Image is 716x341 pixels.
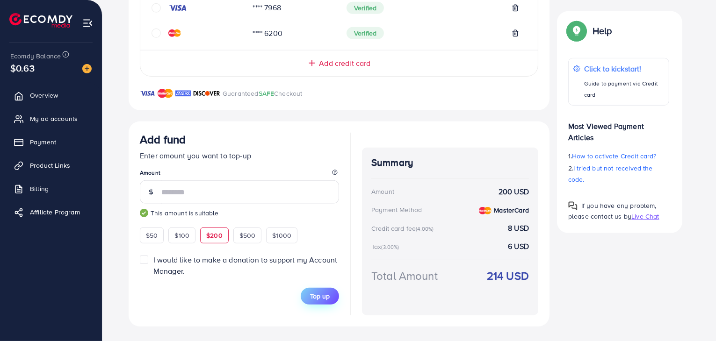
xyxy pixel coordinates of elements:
span: Verified [347,2,384,14]
p: 1. [568,150,669,162]
a: Affiliate Program [7,203,95,221]
div: Total Amount [371,268,438,284]
strong: 8 USD [508,223,529,234]
span: Product Links [30,161,70,170]
span: How to activate Credit card? [572,151,656,161]
button: Top up [301,288,339,305]
strong: 214 USD [487,268,529,284]
span: $200 [206,231,223,240]
span: My ad accounts [30,114,78,123]
a: Payment [7,133,95,151]
small: (4.00%) [416,225,434,233]
img: credit [168,4,187,12]
img: Popup guide [568,22,585,39]
img: Popup guide [568,201,578,211]
p: Most Viewed Payment Articles [568,113,669,143]
img: brand [193,88,220,99]
p: Guide to payment via Credit card [584,78,664,100]
strong: 6 USD [508,241,529,252]
span: Top up [310,291,330,301]
span: $50 [146,231,158,240]
img: credit [479,207,492,214]
strong: MasterCard [494,206,529,215]
span: I would like to make a donation to support my Account Manager. [153,255,337,276]
p: 2. [568,163,669,185]
div: Credit card fee [371,224,437,233]
img: brand [158,88,173,99]
img: image [82,64,92,73]
a: Product Links [7,156,95,175]
svg: circle [152,28,161,38]
img: menu [82,18,93,28]
svg: circle [152,3,161,13]
img: guide [140,209,148,217]
h3: Add fund [140,133,186,146]
span: I tried but not received the code. [568,163,653,184]
h4: Summary [371,157,529,169]
span: If you have any problem, please contact us by [568,201,657,221]
p: Guaranteed Checkout [223,88,303,99]
iframe: Chat [676,299,709,334]
span: Live Chat [631,212,659,221]
strong: 200 USD [499,186,529,197]
span: $0.63 [10,61,35,75]
p: Help [593,25,612,36]
a: Overview [7,86,95,105]
div: Tax [371,242,402,251]
span: Verified [347,27,384,39]
img: brand [175,88,191,99]
span: Payment [30,137,56,147]
div: Payment Method [371,205,422,214]
div: Amount [371,187,394,196]
p: Click to kickstart! [584,63,664,74]
span: Ecomdy Balance [10,51,61,61]
span: $1000 [272,231,291,240]
span: Overview [30,91,58,100]
small: This amount is suitable [140,208,339,218]
span: Billing [30,184,49,193]
span: SAFE [259,89,275,98]
small: (3.00%) [381,243,399,251]
a: Billing [7,179,95,198]
img: credit [168,29,181,37]
a: My ad accounts [7,109,95,128]
span: $500 [239,231,256,240]
span: Add credit card [319,58,370,69]
legend: Amount [140,169,339,180]
img: logo [9,13,72,28]
span: Affiliate Program [30,207,80,217]
img: brand [140,88,155,99]
span: $100 [174,231,189,240]
p: Enter amount you want to top-up [140,150,339,161]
